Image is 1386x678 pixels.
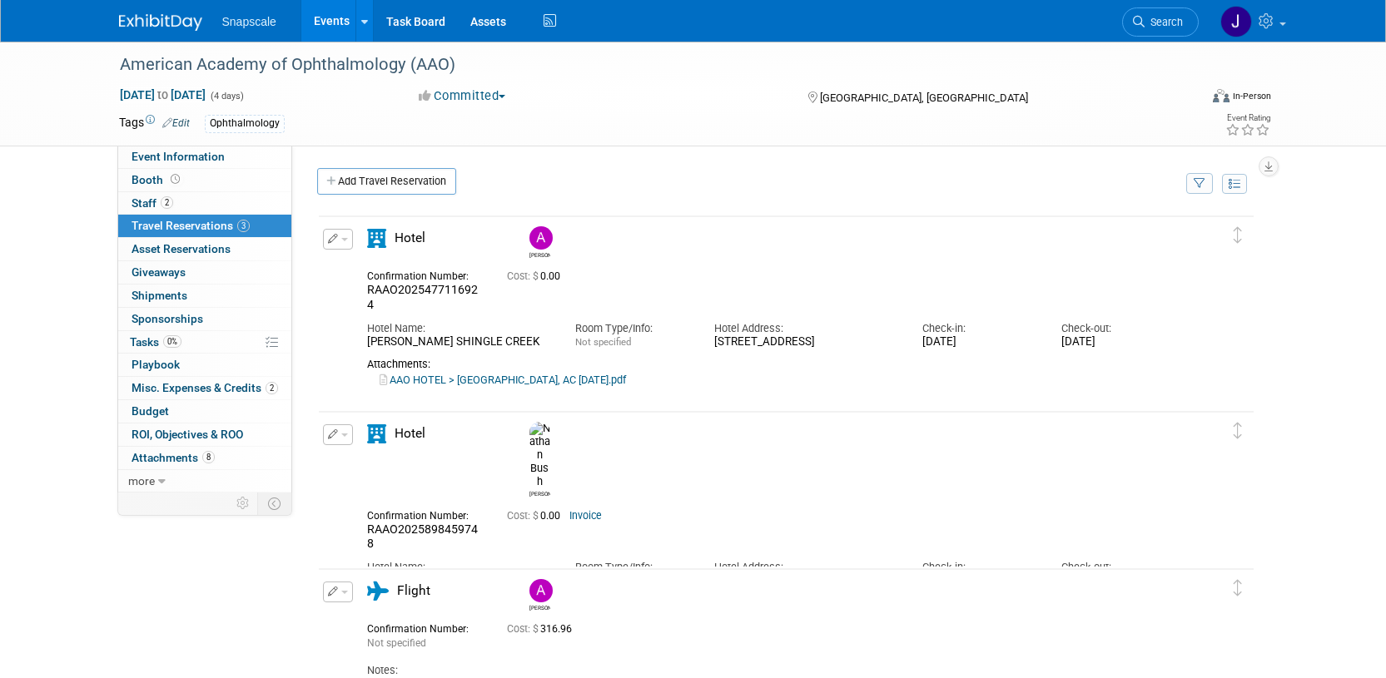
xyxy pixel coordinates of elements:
img: Alex Corrigan [529,579,553,602]
span: Travel Reservations [132,219,250,232]
i: Hotel [367,229,386,248]
span: RAAO2025898459748 [367,522,478,551]
span: Playbook [132,358,180,371]
a: Invoice [569,510,602,522]
span: Misc. Expenses & Credits [132,381,278,394]
a: Edit [162,117,190,129]
a: Staff2 [118,192,291,215]
span: 0% [163,335,181,348]
td: Tags [119,114,190,133]
span: 2 [266,382,278,394]
span: Booth [132,173,183,186]
span: [DATE] [DATE] [119,87,206,102]
a: more [118,470,291,492]
span: RAAO2025477116924 [367,283,478,311]
div: American Academy of Ophthalmology (AAO) [114,50,1174,80]
span: [GEOGRAPHIC_DATA], [GEOGRAPHIC_DATA] [820,92,1028,104]
i: Click and drag to move item [1234,227,1242,244]
span: to [155,88,171,101]
div: Room Type/Info: [575,560,689,575]
span: ROI, Objectives & ROO [132,428,243,441]
span: Cost: $ [507,270,540,282]
span: Sponsorships [132,312,203,325]
span: 0.00 [507,270,567,282]
span: Budget [132,404,169,418]
a: ROI, Objectives & ROO [118,423,291,446]
div: Hotel Address: [714,560,897,575]
div: In-Person [1232,90,1271,102]
span: more [128,474,155,487]
span: Hotel [395,230,425,245]
div: [PERSON_NAME] SHINGLE CREEK [367,335,550,349]
div: Nathan Bush [529,488,550,497]
div: Event Format [1100,87,1272,111]
div: [STREET_ADDRESS] [714,335,897,349]
div: Room Type/Info: [575,321,689,336]
td: Toggle Event Tabs [257,492,291,514]
div: Alex Corrigan [529,250,550,259]
div: [DATE] [1061,335,1175,349]
span: Staff [132,196,173,210]
span: 2 [161,196,173,209]
span: Hotel [395,426,425,441]
div: Alex Corrigan [525,226,554,259]
i: Flight [367,581,389,601]
span: Cost: $ [507,623,540,635]
span: Tasks [130,335,181,349]
div: Event Rating [1225,114,1270,122]
span: Asset Reservations [132,242,231,255]
div: Confirmation Number: [367,505,482,522]
i: Filter by Traveler [1194,179,1205,190]
a: Add Travel Reservation [317,168,456,195]
a: Misc. Expenses & Credits2 [118,377,291,399]
img: Jennifer Benedict [1220,6,1252,37]
div: [DATE] [922,335,1036,349]
div: Alex Corrigan [529,602,550,611]
span: 316.96 [507,623,579,635]
a: Tasks0% [118,331,291,354]
a: Giveaways [118,261,291,284]
div: Check-in: [922,560,1036,575]
img: Nathan Bush [529,422,550,488]
a: Budget [118,400,291,423]
div: Hotel Address: [714,321,897,336]
span: (4 days) [209,91,244,101]
span: Cost: $ [507,510,540,522]
a: Shipments [118,285,291,307]
img: Format-Inperson.png [1213,89,1230,102]
i: Click and drag to move item [1234,423,1242,439]
a: Event Information [118,146,291,168]
div: Check-in: [922,321,1036,336]
span: 3 [237,220,250,232]
span: Flight [397,583,430,598]
a: Booth [118,169,291,191]
div: Hotel Name: [367,321,550,336]
a: Attachments8 [118,447,291,469]
span: Shipments [132,289,187,302]
div: Check-out: [1061,321,1175,336]
div: Nathan Bush [525,422,554,498]
img: Alex Corrigan [529,226,553,250]
span: 8 [202,451,215,463]
span: Attachments [132,451,215,464]
div: Notes: [367,663,1176,678]
span: Event Information [132,150,225,163]
a: Search [1122,7,1199,37]
span: 0.00 [507,510,567,522]
a: Asset Reservations [118,238,291,260]
span: Not specified [367,637,426,649]
span: Search [1145,16,1183,28]
i: Click and drag to move item [1234,580,1242,596]
i: Hotel [367,424,386,443]
div: Check-out: [1061,560,1175,575]
td: Personalize Event Tab Strip [229,492,258,514]
a: AAO HOTEL > [GEOGRAPHIC_DATA], AC [DATE].pdf [380,374,626,386]
span: Not specified [575,336,631,348]
a: Travel Reservations3 [118,215,291,237]
span: Giveaways [132,265,186,279]
a: Sponsorships [118,308,291,330]
div: Confirmation Number: [367,618,482,636]
div: Attachments: [367,358,1176,371]
div: Hotel Name: [367,560,550,575]
a: Playbook [118,354,291,376]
